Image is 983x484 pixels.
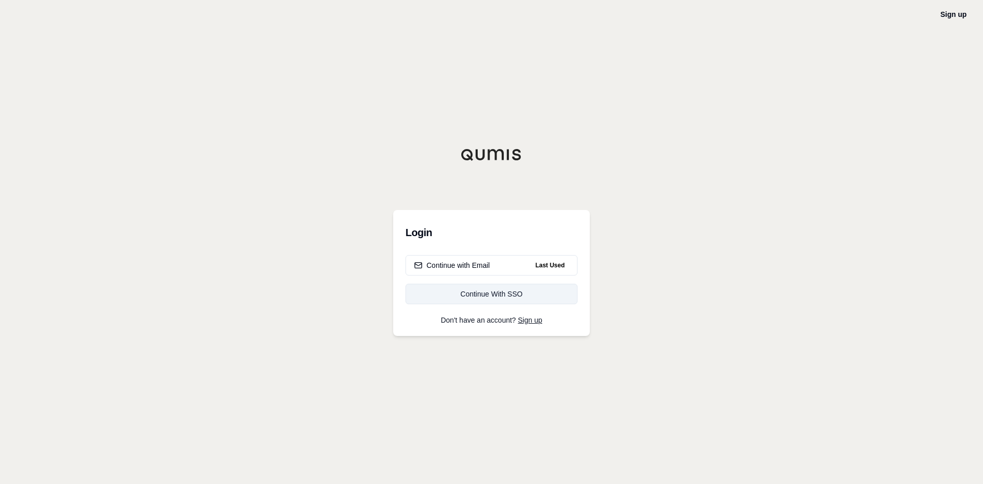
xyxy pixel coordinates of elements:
[405,255,578,276] button: Continue with EmailLast Used
[405,317,578,324] p: Don't have an account?
[414,260,490,270] div: Continue with Email
[405,284,578,304] a: Continue With SSO
[414,289,569,299] div: Continue With SSO
[941,10,967,18] a: Sign up
[531,259,569,271] span: Last Used
[405,222,578,243] h3: Login
[461,149,522,161] img: Qumis
[518,316,542,324] a: Sign up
